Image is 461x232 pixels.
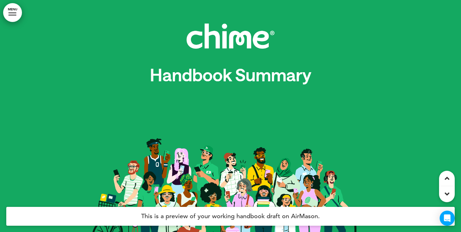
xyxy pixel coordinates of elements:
[440,211,455,226] div: Open Intercom Messenger
[3,3,22,22] a: MENU
[6,207,455,226] h4: This is a preview of your working handbook draft on AirMason.
[187,24,274,49] img: 1678445766916.png
[150,64,311,85] span: Handbook Summary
